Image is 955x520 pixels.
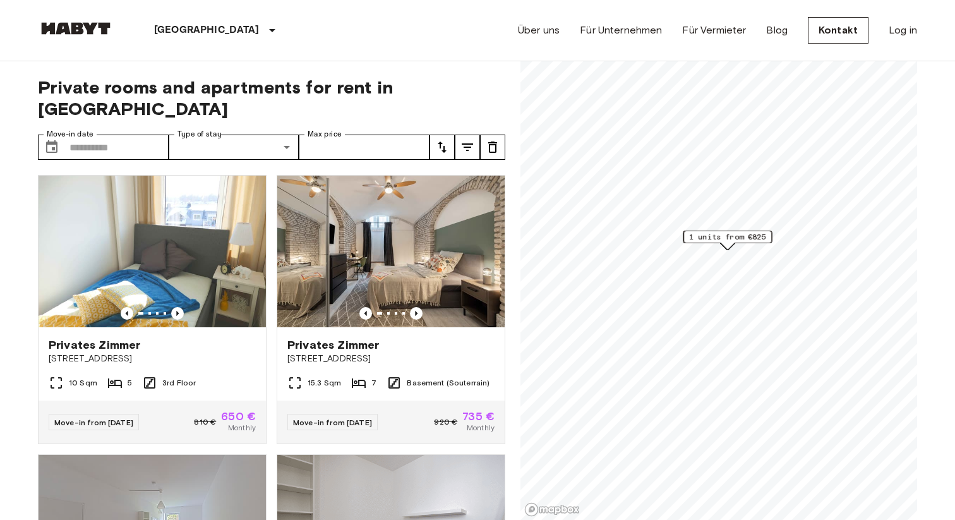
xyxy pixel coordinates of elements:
[462,411,495,422] span: 735 €
[683,231,772,250] div: Map marker
[524,502,580,517] a: Mapbox logo
[689,231,766,243] span: 1 units from €825
[228,422,256,433] span: Monthly
[889,23,917,38] a: Log in
[407,377,490,389] span: Basement (Souterrain)
[39,176,266,327] img: Marketing picture of unit DE-02-011-001-01HF
[194,416,216,428] span: 810 €
[49,353,256,365] span: [STREET_ADDRESS]
[308,377,341,389] span: 15.3 Sqm
[293,418,372,427] span: Move-in from [DATE]
[69,377,97,389] span: 10 Sqm
[467,422,495,433] span: Monthly
[434,416,457,428] span: 920 €
[277,175,505,444] a: Marketing picture of unit DE-02-004-006-05HFPrevious imagePrevious imagePrivates Zimmer[STREET_AD...
[287,337,379,353] span: Privates Zimmer
[39,135,64,160] button: Choose date
[54,418,133,427] span: Move-in from [DATE]
[38,22,114,35] img: Habyt
[154,23,260,38] p: [GEOGRAPHIC_DATA]
[455,135,480,160] button: tune
[121,307,133,320] button: Previous image
[480,135,505,160] button: tune
[410,307,423,320] button: Previous image
[683,231,771,250] div: Map marker
[359,307,372,320] button: Previous image
[38,175,267,444] a: Marketing picture of unit DE-02-011-001-01HFPrevious imagePrevious imagePrivates Zimmer[STREET_AD...
[47,129,93,140] label: Move-in date
[49,337,140,353] span: Privates Zimmer
[287,353,495,365] span: [STREET_ADDRESS]
[766,23,788,38] a: Blog
[518,23,560,38] a: Über uns
[38,76,505,119] span: Private rooms and apartments for rent in [GEOGRAPHIC_DATA]
[429,135,455,160] button: tune
[162,377,196,389] span: 3rd Floor
[371,377,376,389] span: 7
[221,411,256,422] span: 650 €
[177,129,222,140] label: Type of stay
[308,129,342,140] label: Max price
[171,307,184,320] button: Previous image
[808,17,868,44] a: Kontakt
[682,23,746,38] a: Für Vermieter
[277,176,505,327] img: Marketing picture of unit DE-02-004-006-05HF
[580,23,662,38] a: Für Unternehmen
[128,377,132,389] span: 5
